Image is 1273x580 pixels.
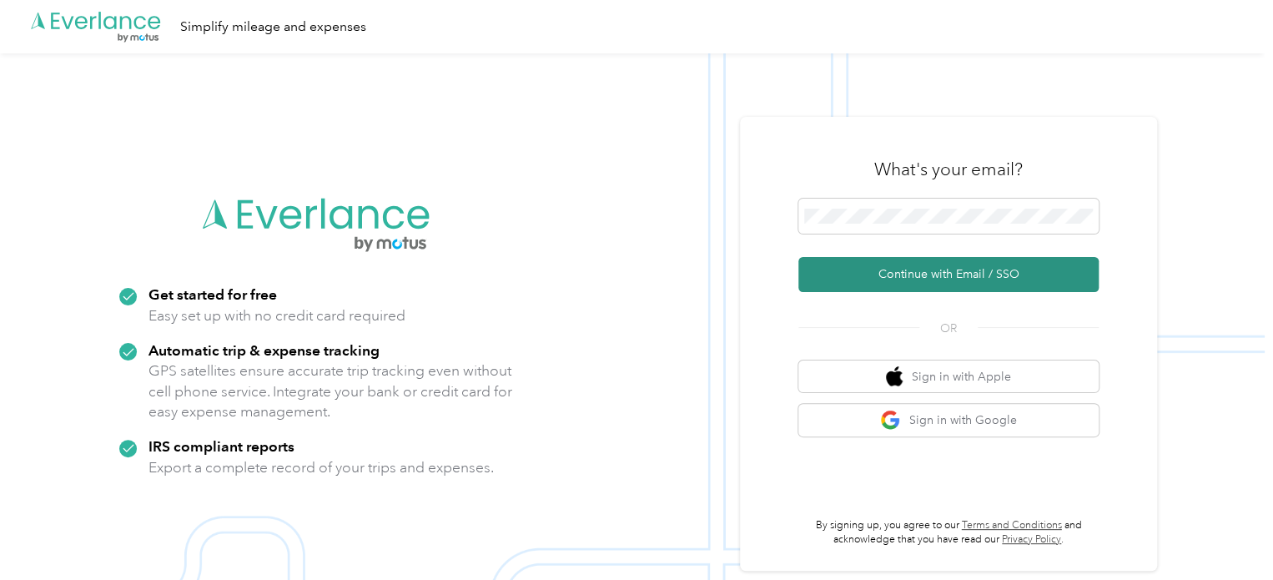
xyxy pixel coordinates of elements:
button: Continue with Email / SSO [798,257,1099,292]
button: google logoSign in with Google [798,404,1099,436]
p: By signing up, you agree to our and acknowledge that you have read our . [798,518,1099,547]
p: Easy set up with no credit card required [148,305,405,326]
a: Terms and Conditions [962,519,1062,532]
strong: Get started for free [148,285,277,303]
a: Privacy Policy [1002,533,1061,546]
span: OR [919,320,978,337]
p: Export a complete record of your trips and expenses. [148,457,494,478]
img: google logo [880,410,901,431]
div: Simplify mileage and expenses [180,17,366,38]
strong: Automatic trip & expense tracking [148,341,380,359]
button: apple logoSign in with Apple [798,361,1099,393]
h3: What's your email? [874,158,1023,181]
p: GPS satellites ensure accurate trip tracking even without cell phone service. Integrate your bank... [148,361,513,422]
strong: IRS compliant reports [148,437,294,455]
img: apple logo [886,366,903,387]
